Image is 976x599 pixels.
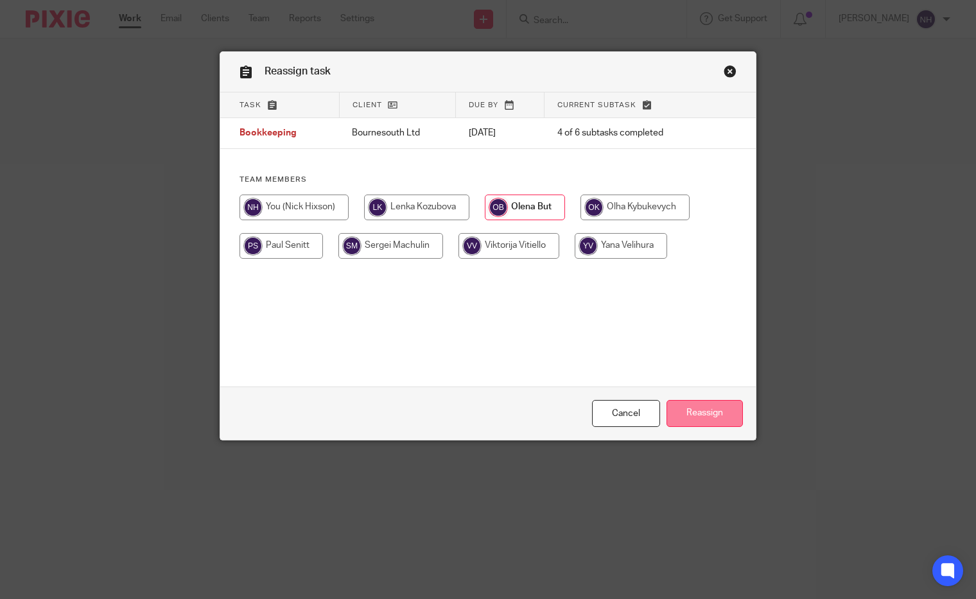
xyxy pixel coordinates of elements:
h4: Team members [240,175,736,185]
span: Current subtask [557,101,636,109]
p: Bournesouth Ltd [352,126,442,139]
span: Client [353,101,382,109]
span: Bookkeeping [240,129,297,138]
p: [DATE] [469,126,532,139]
input: Reassign [667,400,743,428]
td: 4 of 6 subtasks completed [545,118,708,149]
a: Close this dialog window [724,65,736,82]
a: Close this dialog window [592,400,660,428]
span: Task [240,101,261,109]
span: Reassign task [265,66,331,76]
span: Due by [469,101,498,109]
